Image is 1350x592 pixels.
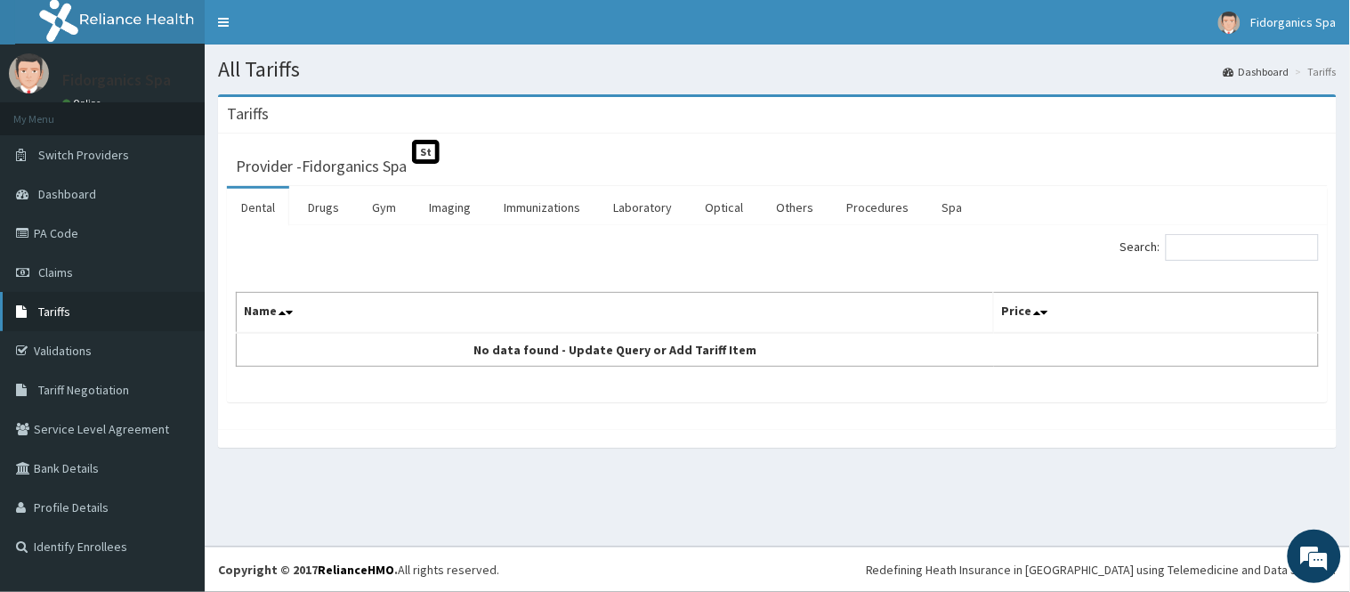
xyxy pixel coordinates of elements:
a: Optical [691,189,757,226]
footer: All rights reserved. [205,547,1350,592]
a: Others [762,189,828,226]
a: Drugs [294,189,353,226]
img: User Image [1218,12,1241,34]
span: Tariff Negotiation [38,382,129,398]
span: Dashboard [38,186,96,202]
a: Gym [358,189,410,226]
a: Imaging [415,189,485,226]
a: Immunizations [489,189,594,226]
th: Name [237,293,994,334]
span: Switch Providers [38,147,129,163]
p: Fidorganics Spa [62,72,171,88]
h3: Provider - Fidorganics Spa [236,158,407,174]
a: Dashboard [1224,64,1289,79]
span: St [412,140,440,164]
img: User Image [9,53,49,93]
li: Tariffs [1291,64,1337,79]
a: Online [62,97,105,109]
div: Redefining Heath Insurance in [GEOGRAPHIC_DATA] using Telemedicine and Data Science! [866,561,1337,579]
a: Spa [928,189,977,226]
span: Tariffs [38,304,70,320]
a: RelianceHMO [318,562,394,578]
span: Claims [38,264,73,280]
strong: Copyright © 2017 . [218,562,398,578]
a: Procedures [832,189,924,226]
label: Search: [1120,234,1319,261]
h3: Tariffs [227,106,269,122]
td: No data found - Update Query or Add Tariff Item [237,333,994,367]
a: Dental [227,189,289,226]
h1: All Tariffs [218,58,1337,81]
th: Price [994,293,1319,334]
a: Laboratory [599,189,686,226]
input: Search: [1166,234,1319,261]
span: Fidorganics Spa [1251,14,1337,30]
